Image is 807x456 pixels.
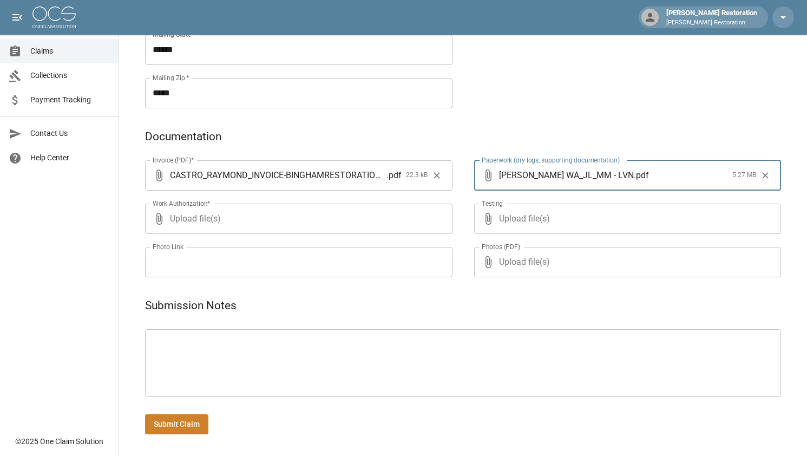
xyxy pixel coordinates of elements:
[15,436,103,447] div: © 2025 One Claim Solution
[499,247,752,277] span: Upload file(s)
[662,8,762,27] div: [PERSON_NAME] Restoration
[153,30,195,39] label: Mailing State
[32,6,76,28] img: ocs-logo-white-transparent.png
[30,128,110,139] span: Contact Us
[732,170,756,181] span: 5.27 MB
[30,152,110,164] span: Help Center
[30,70,110,81] span: Collections
[6,6,28,28] button: open drawer
[499,169,634,181] span: [PERSON_NAME] WA_JL_MM - LVN
[170,204,423,234] span: Upload file(s)
[666,18,757,28] p: [PERSON_NAME] Restoration
[499,204,752,234] span: Upload file(s)
[429,167,445,184] button: Clear
[153,73,189,82] label: Mailing Zip
[406,170,428,181] span: 22.3 kB
[482,155,620,165] label: Paperwork (dry logs, supporting documentation)
[386,169,402,181] span: . pdf
[30,45,110,57] span: Claims
[757,167,773,184] button: Clear
[482,199,503,208] label: Testing
[153,155,194,165] label: Invoice (PDF)*
[153,242,183,251] label: Photo Link
[30,94,110,106] span: Payment Tracking
[482,242,520,251] label: Photos (PDF)
[145,414,208,434] button: Submit Claim
[170,169,386,181] span: CASTRO_RAYMOND_INVOICE-BINGHAMRESTORATION-LVN
[153,199,211,208] label: Work Authorization*
[634,169,649,181] span: . pdf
